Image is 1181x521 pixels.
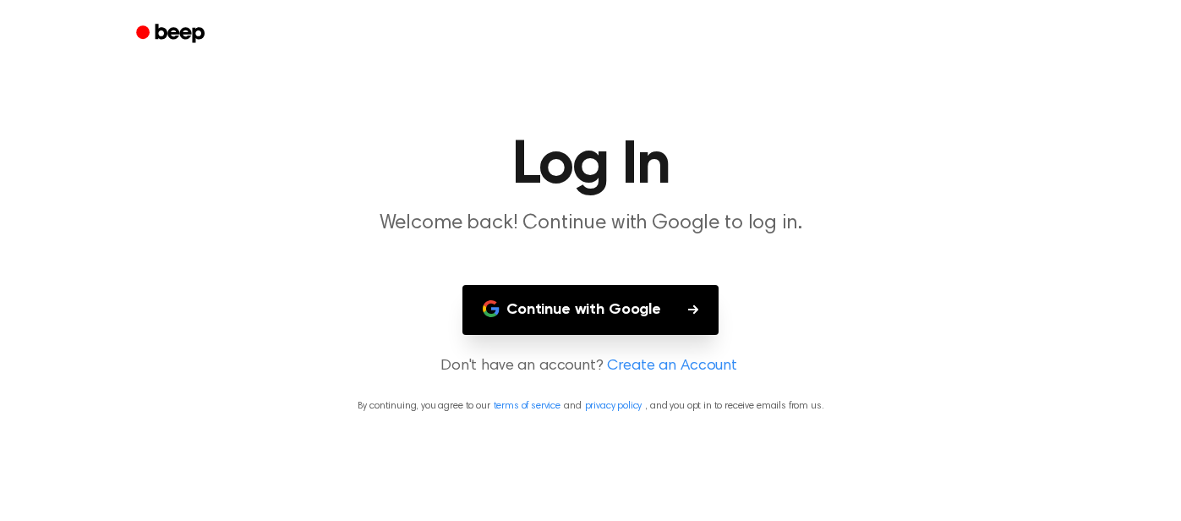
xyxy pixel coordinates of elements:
p: Welcome back! Continue with Google to log in. [266,210,916,238]
button: Continue with Google [462,285,719,335]
h1: Log In [158,135,1024,196]
a: privacy policy [585,401,642,411]
a: Create an Account [607,355,737,378]
a: Beep [124,18,220,51]
p: By continuing, you agree to our and , and you opt in to receive emails from us. [20,398,1161,414]
a: terms of service [494,401,560,411]
p: Don't have an account? [20,355,1161,378]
